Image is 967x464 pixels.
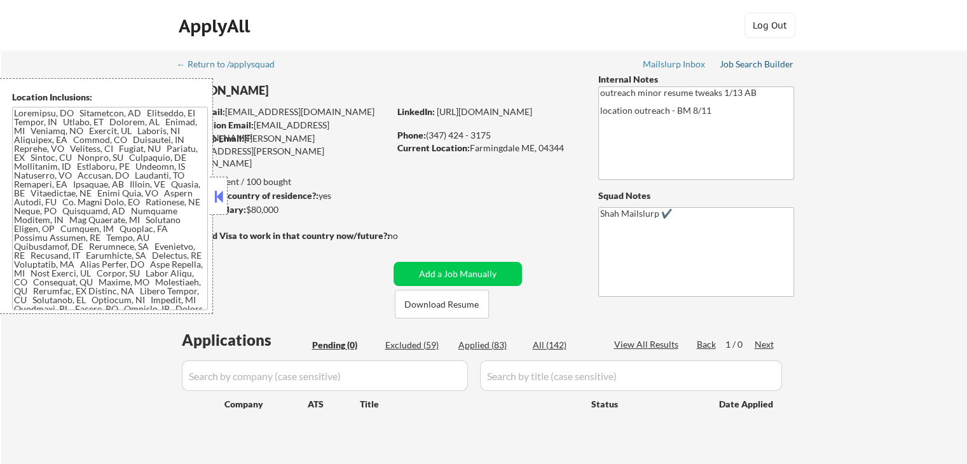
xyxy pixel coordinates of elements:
div: [PERSON_NAME] [178,83,439,99]
div: [EMAIL_ADDRESS][DOMAIN_NAME] [179,119,389,144]
div: ApplyAll [179,15,254,37]
div: ATS [308,398,360,411]
div: ← Return to /applysquad [177,60,287,69]
div: no [388,229,424,242]
div: Company [224,398,308,411]
div: View All Results [614,338,682,351]
div: Squad Notes [598,189,794,202]
strong: LinkedIn: [397,106,435,117]
div: Next [755,338,775,351]
div: 1 / 0 [725,338,755,351]
div: Status [591,392,701,415]
input: Search by company (case sensitive) [182,360,468,391]
div: Mailslurp Inbox [643,60,706,69]
div: Farmingdale ME, 04344 [397,142,577,154]
div: Location Inclusions: [12,91,208,104]
div: 83 sent / 100 bought [177,175,389,188]
strong: Can work in country of residence?: [177,190,319,201]
a: ← Return to /applysquad [177,59,287,72]
div: Job Search Builder [720,60,794,69]
div: [PERSON_NAME][EMAIL_ADDRESS][PERSON_NAME][DOMAIN_NAME] [178,132,389,170]
input: Search by title (case sensitive) [480,360,782,391]
div: $80,000 [177,203,389,216]
div: yes [177,189,385,202]
button: Add a Job Manually [394,262,522,286]
div: Back [697,338,717,351]
div: [EMAIL_ADDRESS][DOMAIN_NAME] [179,106,389,118]
div: Date Applied [719,398,775,411]
div: Applied (83) [458,339,522,351]
a: Mailslurp Inbox [643,59,706,72]
a: [URL][DOMAIN_NAME] [437,106,532,117]
div: Internal Notes [598,73,794,86]
a: Job Search Builder [720,59,794,72]
div: Title [360,398,579,411]
strong: Current Location: [397,142,470,153]
button: Download Resume [395,290,489,318]
div: Excluded (59) [385,339,449,351]
strong: Phone: [397,130,426,140]
strong: Will need Visa to work in that country now/future?: [178,230,390,241]
div: Applications [182,332,308,348]
div: Pending (0) [312,339,376,351]
div: All (142) [533,339,596,351]
button: Log Out [744,13,795,38]
div: (347) 424 - 3175 [397,129,577,142]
